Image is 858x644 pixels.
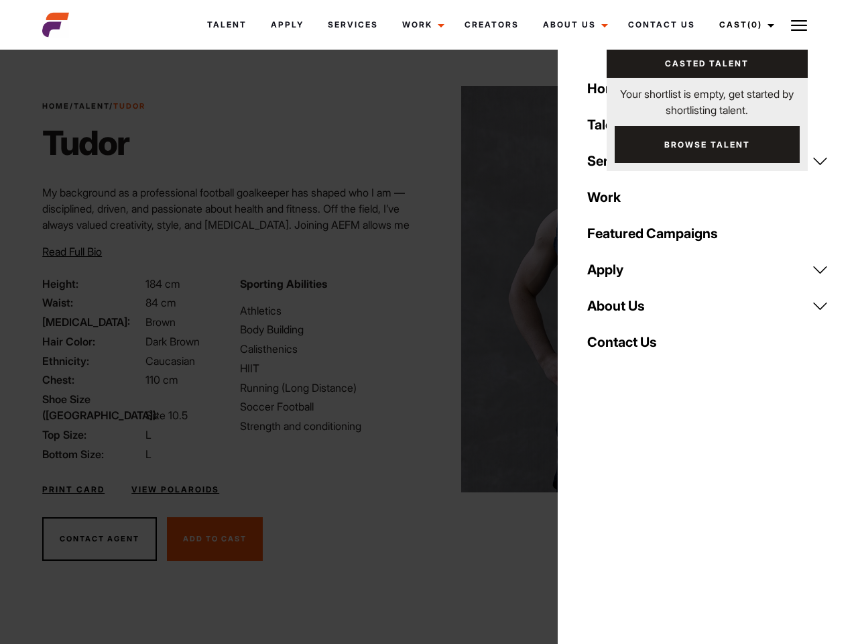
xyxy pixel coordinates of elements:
img: Burger icon [791,17,807,34]
a: About Us [531,7,616,43]
button: Read Full Bio [42,244,102,260]
button: Add To Cast [167,517,263,561]
a: Talent [195,7,259,43]
img: cropped-aefm-brand-fav-22-square.png [42,11,69,38]
span: Top Size: [42,427,143,443]
a: Apply [579,252,837,288]
li: Calisthenics [240,341,421,357]
span: 110 cm [145,373,178,386]
span: Bottom Size: [42,446,143,462]
a: Cast(0) [707,7,782,43]
a: Services [579,143,837,179]
span: [MEDICAL_DATA]: [42,314,143,330]
span: L [145,447,151,461]
span: Waist: [42,294,143,311]
span: Ethnicity: [42,353,143,369]
span: Dark Brown [145,335,200,348]
li: Strength and conditioning [240,418,421,434]
p: My background as a professional football goalkeeper has shaped who I am — disciplined, driven, an... [42,184,421,265]
a: About Us [579,288,837,324]
a: Talent [74,101,109,111]
li: Soccer Football [240,398,421,415]
span: Chest: [42,372,143,388]
a: Home [42,101,70,111]
a: Casted Talent [607,50,808,78]
strong: Tudor [113,101,145,111]
strong: Sporting Abilities [240,277,327,290]
span: L [145,428,151,441]
span: / / [42,101,145,112]
a: Creators [452,7,531,43]
h1: Tudor [42,123,145,163]
li: HIIT [240,360,421,376]
a: Services [316,7,390,43]
span: Read Full Bio [42,245,102,258]
span: Shoe Size ([GEOGRAPHIC_DATA]): [42,391,143,423]
a: Print Card [42,484,105,496]
span: 184 cm [145,277,180,290]
li: Running (Long Distance) [240,380,421,396]
a: Contact Us [616,7,707,43]
a: Talent [579,107,837,143]
a: Work [579,179,837,215]
li: Body Building [240,321,421,337]
a: Featured Campaigns [579,215,837,252]
span: 84 cm [145,296,176,309]
span: (0) [747,19,762,30]
a: Browse Talent [615,126,800,163]
a: Work [390,7,452,43]
span: Hair Color: [42,333,143,350]
button: Contact Agent [42,517,157,561]
a: Apply [259,7,316,43]
a: Home [579,70,837,107]
a: View Polaroids [131,484,219,496]
a: Contact Us [579,324,837,360]
span: Caucasian [145,354,195,368]
span: Add To Cast [183,534,247,543]
li: Athletics [240,303,421,319]
span: Size 10.5 [145,409,188,422]
span: Height: [42,276,143,292]
span: Brown [145,315,176,329]
p: Your shortlist is empty, get started by shortlisting talent. [607,78,808,118]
